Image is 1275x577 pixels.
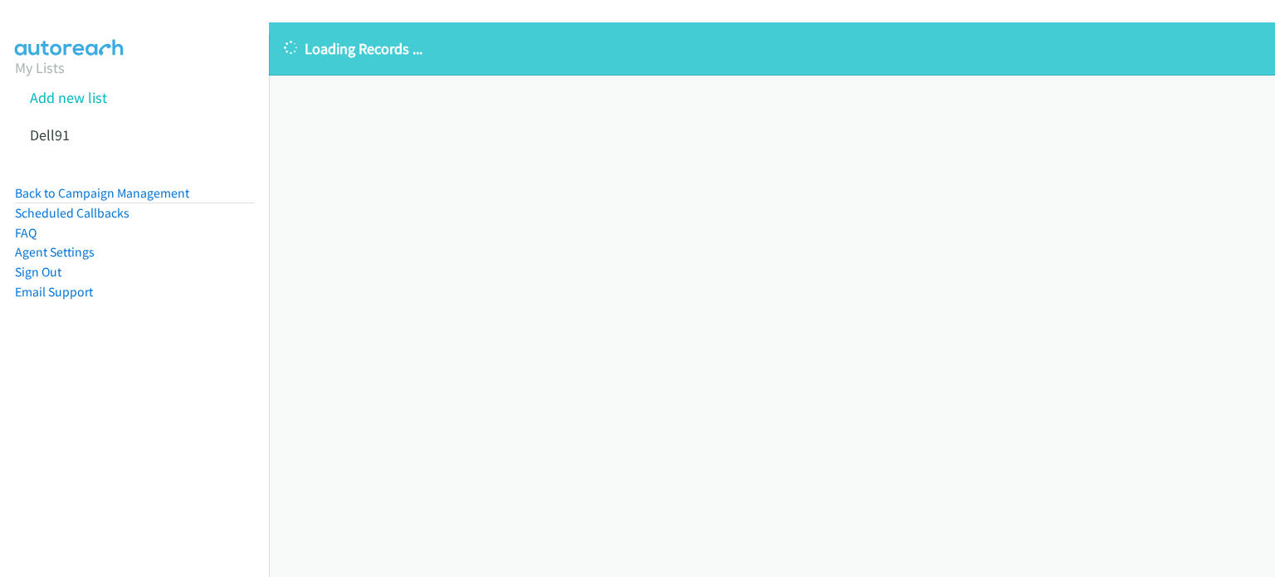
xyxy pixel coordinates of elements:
[15,225,37,241] a: FAQ
[284,37,1260,60] p: Loading Records ...
[30,125,70,144] a: Dell91
[15,205,129,221] a: Scheduled Callbacks
[15,284,93,300] a: Email Support
[15,244,95,260] a: Agent Settings
[15,264,61,280] a: Sign Out
[15,185,189,201] a: Back to Campaign Management
[15,58,65,77] a: My Lists
[30,88,107,107] a: Add new list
